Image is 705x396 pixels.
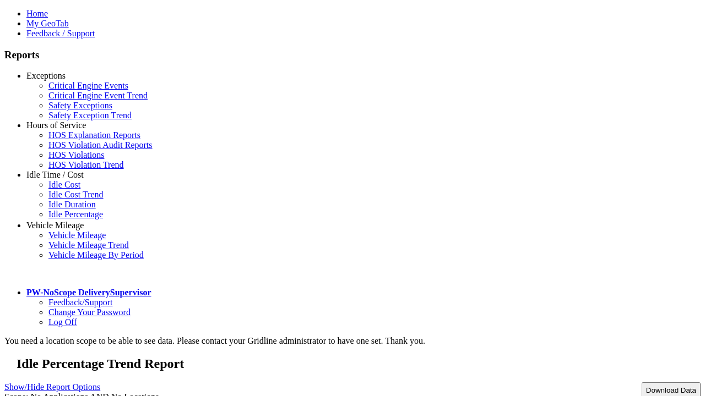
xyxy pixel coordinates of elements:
[26,19,69,28] a: My GeoTab
[48,91,148,100] a: Critical Engine Event Trend
[48,180,80,189] a: Idle Cost
[48,298,112,307] a: Feedback/Support
[48,160,124,169] a: HOS Violation Trend
[26,221,84,230] a: Vehicle Mileage
[26,170,84,179] a: Idle Time / Cost
[48,150,104,159] a: HOS Violations
[26,288,151,297] a: PW-NoScope DeliverySupervisor
[48,111,132,120] a: Safety Exception Trend
[48,230,106,240] a: Vehicle Mileage
[48,81,128,90] a: Critical Engine Events
[26,29,95,38] a: Feedback / Support
[48,200,96,209] a: Idle Duration
[48,317,77,327] a: Log Off
[4,49,701,61] h3: Reports
[4,336,701,346] div: You need a location scope to be able to see data. Please contact your Gridline administrator to h...
[48,250,144,260] a: Vehicle Mileage By Period
[48,101,112,110] a: Safety Exceptions
[4,380,100,394] a: Show/Hide Report Options
[26,71,66,80] a: Exceptions
[48,210,103,219] a: Idle Percentage
[48,240,129,250] a: Vehicle Mileage Trend
[48,307,131,317] a: Change Your Password
[17,356,701,371] h2: Idle Percentage Trend Report
[48,140,153,150] a: HOS Violation Audit Reports
[26,9,48,18] a: Home
[48,130,140,140] a: HOS Explanation Reports
[48,190,104,199] a: Idle Cost Trend
[48,219,126,229] a: Idle Percentage Trend
[26,120,86,130] a: Hours of Service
